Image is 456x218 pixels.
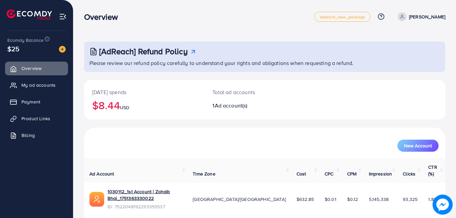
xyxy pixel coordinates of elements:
span: Ad account(s) [215,102,248,109]
h2: 1 [212,102,287,109]
p: Please review our refund policy carefully to understand your rights and obligations when requesti... [89,59,441,67]
span: 93,325 [403,196,417,203]
span: CTR (%) [428,164,437,177]
span: Impression [369,170,392,177]
img: image [433,195,452,214]
p: [PERSON_NAME] [409,13,445,21]
span: [GEOGRAPHIC_DATA]/[GEOGRAPHIC_DATA] [193,196,286,203]
h2: $8.44 [92,99,196,112]
a: Product Links [5,112,68,125]
h3: [AdReach] Refund Policy [99,47,188,56]
h3: Overview [84,12,123,22]
p: [DATE] spends [92,88,196,96]
img: ic-ads-acc.e4c84228.svg [89,192,104,207]
img: menu [59,13,67,20]
img: logo [7,9,52,20]
span: $0.01 [325,196,336,203]
a: Payment [5,95,68,108]
a: My ad accounts [5,78,68,92]
a: adreach_new_package [314,12,371,22]
span: CPM [347,170,356,177]
img: image [59,46,66,53]
span: Ad Account [89,170,114,177]
span: USD [120,104,129,111]
span: ID: 7522048192293355537 [108,203,182,210]
span: $632.85 [297,196,314,203]
span: adreach_new_package [320,15,365,19]
button: New Account [397,140,439,152]
span: Cost [297,170,306,177]
span: New Account [404,143,432,148]
a: Overview [5,62,68,75]
span: Time Zone [193,170,215,177]
span: CPC [325,170,333,177]
span: 1.81 [428,196,436,203]
a: Billing [5,129,68,142]
span: Billing [21,132,35,139]
span: 5,145,338 [369,196,389,203]
span: Product Links [21,115,50,122]
span: $25 [7,44,19,54]
span: Clicks [403,170,415,177]
span: My ad accounts [21,82,56,88]
span: Ecomdy Balance [7,37,44,44]
a: [PERSON_NAME] [395,12,445,21]
span: Overview [21,65,42,72]
span: $0.12 [347,196,358,203]
span: Payment [21,98,40,105]
a: 1030112_1st Account | Zohaib Bhai_1751363330022 [108,188,182,202]
p: Total ad accounts [212,88,287,96]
